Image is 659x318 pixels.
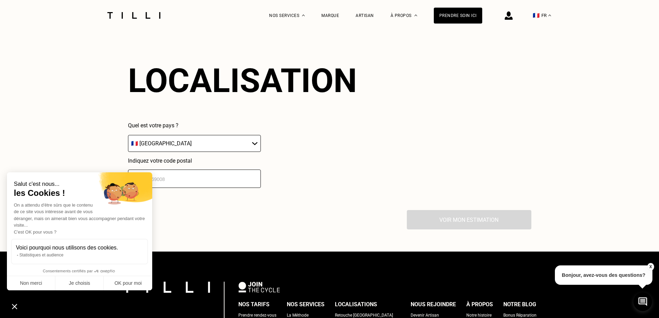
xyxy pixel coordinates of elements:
[466,299,493,310] div: À propos
[238,282,280,292] img: logo Join The Cycle
[533,12,540,19] span: 🇫🇷
[128,170,261,188] input: 75001 or 69008
[128,157,261,164] p: Indiquez votre code postal
[647,263,654,271] button: X
[356,13,374,18] a: Artisan
[411,299,456,310] div: Nous rejoindre
[321,13,339,18] a: Marque
[503,299,536,310] div: Notre blog
[128,61,357,100] div: Localisation
[302,15,305,16] img: Menu déroulant
[105,12,163,19] img: Logo du service de couturière Tilli
[414,15,417,16] img: Menu déroulant à propos
[434,8,482,24] a: Prendre soin ici
[548,15,551,16] img: menu déroulant
[238,299,269,310] div: Nos tarifs
[128,122,261,129] p: Quel est votre pays ?
[123,282,210,292] img: logo Tilli
[555,265,652,285] p: Bonjour, avez-vous des questions?
[335,299,377,310] div: Localisations
[505,11,513,20] img: icône connexion
[287,299,324,310] div: Nos services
